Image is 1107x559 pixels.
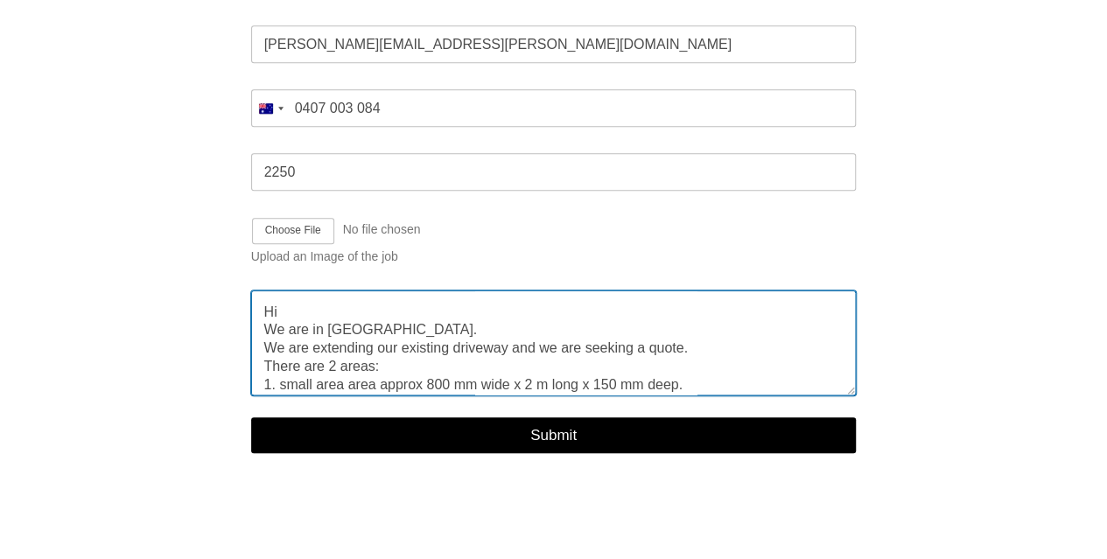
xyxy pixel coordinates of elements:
input: Mobile [251,89,857,127]
div: Upload an Image of the job [251,249,857,264]
button: Selected country [251,89,290,127]
button: Submit [251,417,857,453]
input: Post Code: E.g 2000 [251,153,857,191]
input: Email [251,25,857,63]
